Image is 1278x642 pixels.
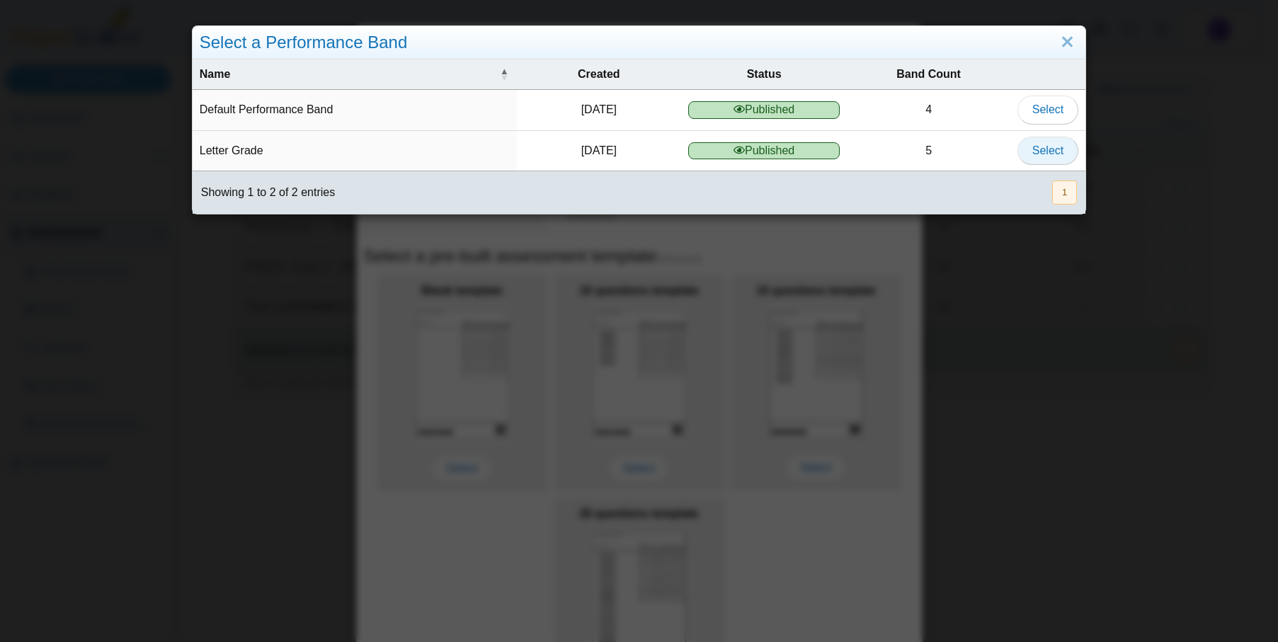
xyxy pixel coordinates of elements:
span: Select [1032,103,1063,115]
div: Select a Performance Band [193,26,1086,59]
button: Select [1017,96,1078,124]
div: Showing 1 to 2 of 2 entries [193,171,335,214]
span: Published [688,142,840,159]
td: Letter Grade [193,131,517,171]
td: 4 [847,90,1010,130]
td: Default Performance Band [193,90,517,130]
button: 1 [1052,180,1077,204]
a: Close [1056,30,1078,55]
span: Status [747,68,782,80]
td: 5 [847,131,1010,171]
span: Name [200,68,231,80]
span: Name : Activate to invert sorting [500,59,508,89]
span: Select [1032,144,1063,156]
span: Band Count [896,68,961,80]
span: Created [578,68,620,80]
time: Oct 12, 2023 at 7:04 PM [581,103,617,115]
time: Oct 17, 2024 at 2:29 PM [581,144,617,156]
span: Published [688,101,840,118]
nav: pagination [1051,180,1077,204]
button: Select [1017,137,1078,165]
